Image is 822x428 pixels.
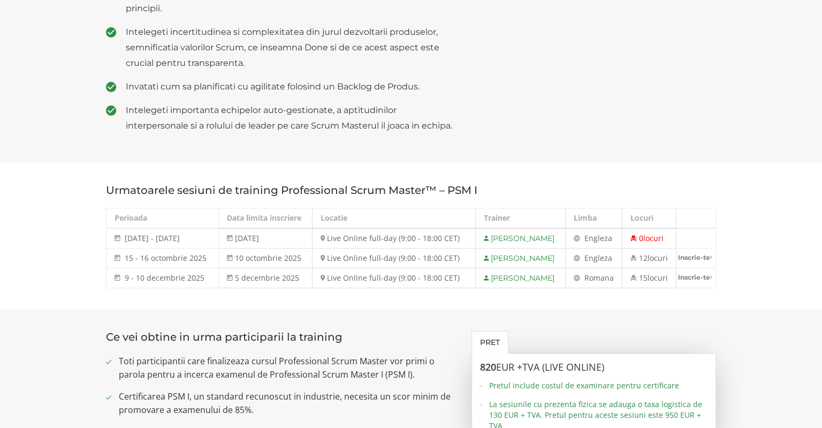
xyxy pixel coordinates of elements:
[126,79,455,94] span: Invatati cum sa planificati cu agilitate folosind un Backlog de Produs.
[471,331,508,354] a: Pret
[119,355,455,381] span: Toti participantii care finalizeaza cursul Professional Scrum Master vor primi o parola pentru a ...
[622,208,676,228] th: Locuri
[219,248,313,268] td: 10 octombrie 2025
[313,248,476,268] td: Live Online full-day (9:00 - 18:00 CET)
[584,253,593,263] span: En
[593,233,612,243] span: gleza
[313,208,476,228] th: Locatie
[313,228,476,249] td: Live Online full-day (9:00 - 18:00 CET)
[119,390,455,417] span: Certificarea PSM I, un standard recunoscut in industrie, necesita un scor minim de promovare a ex...
[584,273,593,283] span: Ro
[125,253,207,263] span: 15 - 16 octombrie 2025
[476,248,565,268] td: [PERSON_NAME]
[593,273,614,283] span: mana
[489,380,708,391] span: Pretul include costul de examinare pentru certificare
[126,24,455,71] span: Intelegeti incertitudinea si complexitatea din jurul dezvoltarii produselor, semnificatia valoril...
[622,228,676,249] td: 0
[313,268,476,288] td: Live Online full-day (9:00 - 18:00 CET)
[126,102,455,133] span: Intelegeti importanta echipelor auto-gestionate, a aptitudinilor interpersonale si a rolului de l...
[593,253,612,263] span: gleza
[219,228,313,249] td: [DATE]
[648,253,668,263] span: locuri
[496,361,604,373] span: EUR +TVA (Live Online)
[476,208,565,228] th: Trainer
[476,228,565,249] td: [PERSON_NAME]
[622,248,676,268] td: 12
[584,233,593,243] span: En
[219,268,313,288] td: 5 decembrie 2025
[648,273,668,283] span: locuri
[480,362,708,373] h3: 820
[565,208,622,228] th: Limba
[219,208,313,228] th: Data limita inscriere
[106,208,219,228] th: Perioada
[106,331,455,343] h3: Ce vei obtine in urma participarii la training
[676,268,716,286] a: Inscrie-te
[106,184,716,196] h3: Urmatoarele sesiuni de training Professional Scrum Master™ – PSM I
[476,268,565,288] td: [PERSON_NAME]
[676,249,716,266] a: Inscrie-te
[125,273,204,283] span: 9 - 10 decembrie 2025
[643,233,664,243] span: locuri
[622,268,676,288] td: 15
[125,233,180,243] span: [DATE] - [DATE]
